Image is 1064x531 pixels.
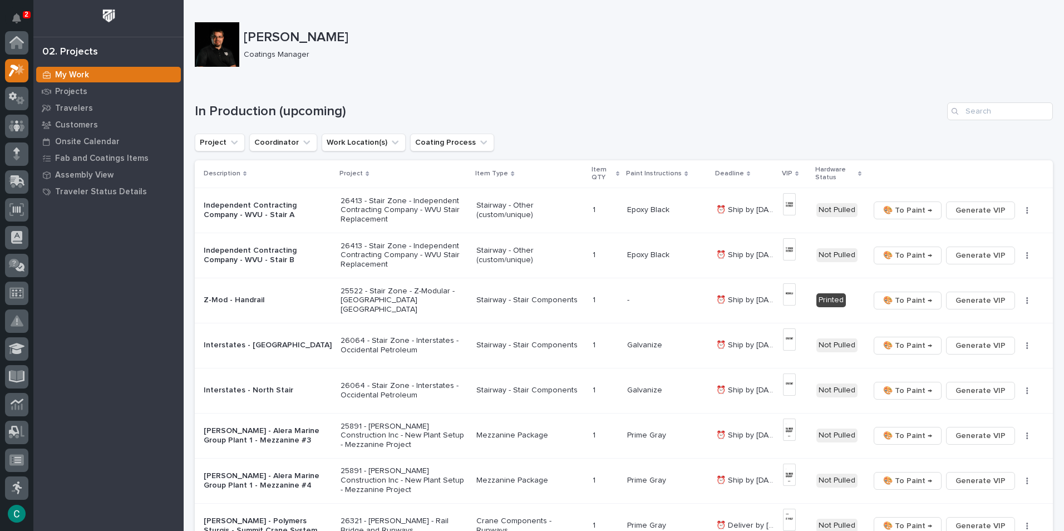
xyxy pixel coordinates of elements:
[716,474,776,485] p: ⏰ Ship by 9/19/25
[33,66,184,83] a: My Work
[946,292,1015,309] button: Generate VIP
[341,336,467,355] p: 26064 - Stair Zone - Interstates - Occidental Petroleum
[883,294,932,307] span: 🎨 To Paint →
[476,246,584,265] p: Stairway - Other (custom/unique)
[476,431,584,440] p: Mezzanine Package
[627,203,672,215] p: Epoxy Black
[195,368,1053,413] tr: Interstates - North Stair26064 - Stair Zone - Interstates - Occidental PetroleumStairway - Stair ...
[955,249,1006,262] span: Generate VIP
[946,337,1015,355] button: Generate VIP
[946,427,1015,445] button: Generate VIP
[341,381,467,400] p: 26064 - Stair Zone - Interstates - Occidental Petroleum
[249,134,317,151] button: Coordinator
[339,168,363,180] p: Project
[476,201,584,220] p: Stairway - Other (custom/unique)
[815,164,855,184] p: Hardware Status
[946,472,1015,490] button: Generate VIP
[55,170,114,180] p: Assembly View
[627,338,664,350] p: Galvanize
[204,341,332,350] p: Interstates - [GEOGRAPHIC_DATA]
[955,429,1006,442] span: Generate VIP
[627,293,632,305] p: -
[33,150,184,166] a: Fab and Coatings Items
[626,168,682,180] p: Paint Instructions
[476,476,584,485] p: Mezzanine Package
[195,134,245,151] button: Project
[947,102,1053,120] input: Search
[341,287,467,314] p: 25522 - Stair Zone - Z-Modular - [GEOGRAPHIC_DATA] [GEOGRAPHIC_DATA]
[593,203,598,215] p: 1
[593,429,598,440] p: 1
[195,413,1053,458] tr: [PERSON_NAME] - Alera Marine Group Plant 1 - Mezzanine #325891 - [PERSON_NAME] Construction Inc -...
[716,338,776,350] p: ⏰ Ship by 9/16/25
[955,204,1006,217] span: Generate VIP
[874,247,942,264] button: 🎨 To Paint →
[204,426,332,445] p: [PERSON_NAME] - Alera Marine Group Plant 1 - Mezzanine #3
[715,168,744,180] p: Deadline
[592,164,613,184] p: Item QTY
[627,248,672,260] p: Epoxy Black
[593,338,598,350] p: 1
[195,104,943,120] h1: In Production (upcoming)
[874,382,942,400] button: 🎨 To Paint →
[42,46,98,58] div: 02. Projects
[627,429,668,440] p: Prime Gray
[782,168,792,180] p: VIP
[55,87,87,97] p: Projects
[33,116,184,133] a: Customers
[195,458,1053,503] tr: [PERSON_NAME] - Alera Marine Group Plant 1 - Mezzanine #425891 - [PERSON_NAME] Construction Inc -...
[716,293,776,305] p: ⏰ Ship by 9/15/25
[204,386,332,395] p: Interstates - North Stair
[341,422,467,450] p: 25891 - [PERSON_NAME] Construction Inc - New Plant Setup - Mezzanine Project
[816,203,858,217] div: Not Pulled
[476,341,584,350] p: Stairway - Stair Components
[195,278,1053,323] tr: Z-Mod - Handrail25522 - Stair Zone - Z-Modular - [GEOGRAPHIC_DATA] [GEOGRAPHIC_DATA]Stairway - St...
[716,248,776,260] p: ⏰ Ship by 8/29/25
[322,134,406,151] button: Work Location(s)
[55,137,120,147] p: Onsite Calendar
[24,11,28,18] p: 2
[627,519,668,530] p: Prime Gray
[593,293,598,305] p: 1
[816,429,858,442] div: Not Pulled
[33,166,184,183] a: Assembly View
[946,382,1015,400] button: Generate VIP
[593,474,598,485] p: 1
[593,248,598,260] p: 1
[410,134,494,151] button: Coating Process
[816,338,858,352] div: Not Pulled
[195,188,1053,233] tr: Independent Contracting Company - WVU - Stair A26413 - Stair Zone - Independent Contracting Compa...
[883,474,932,488] span: 🎨 To Paint →
[816,383,858,397] div: Not Pulled
[716,383,776,395] p: ⏰ Ship by 9/16/25
[627,474,668,485] p: Prime Gray
[883,204,932,217] span: 🎨 To Paint →
[955,294,1006,307] span: Generate VIP
[874,472,942,490] button: 🎨 To Paint →
[195,323,1053,368] tr: Interstates - [GEOGRAPHIC_DATA]26064 - Stair Zone - Interstates - Occidental PetroleumStairway - ...
[593,519,598,530] p: 1
[341,242,467,269] p: 26413 - Stair Zone - Independent Contracting Company - WVU Stair Replacement
[883,384,932,397] span: 🎨 To Paint →
[204,246,332,265] p: Independent Contracting Company - WVU - Stair B
[816,248,858,262] div: Not Pulled
[874,201,942,219] button: 🎨 To Paint →
[593,383,598,395] p: 1
[883,249,932,262] span: 🎨 To Paint →
[816,474,858,488] div: Not Pulled
[874,292,942,309] button: 🎨 To Paint →
[883,429,932,442] span: 🎨 To Paint →
[816,293,846,307] div: Printed
[33,133,184,150] a: Onsite Calendar
[946,247,1015,264] button: Generate VIP
[475,168,508,180] p: Item Type
[341,196,467,224] p: 26413 - Stair Zone - Independent Contracting Company - WVU Stair Replacement
[627,383,664,395] p: Galvanize
[98,6,119,26] img: Workspace Logo
[33,183,184,200] a: Traveler Status Details
[55,70,89,80] p: My Work
[955,474,1006,488] span: Generate VIP
[33,83,184,100] a: Projects
[5,7,28,30] button: Notifications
